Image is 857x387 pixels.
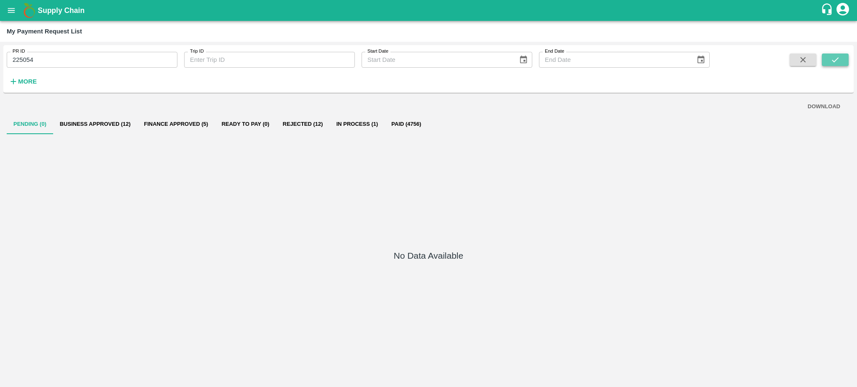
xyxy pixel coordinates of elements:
[362,52,512,68] input: Start Date
[367,48,388,55] label: Start Date
[215,114,276,134] button: Ready To Pay (0)
[516,52,531,68] button: Choose date
[190,48,204,55] label: Trip ID
[539,52,690,68] input: End Date
[18,78,37,85] strong: More
[38,5,821,16] a: Supply Chain
[821,3,835,18] div: customer-support
[394,250,463,262] h5: No Data Available
[835,2,850,19] div: account of current user
[13,48,25,55] label: PR ID
[276,114,330,134] button: Rejected (12)
[7,74,39,89] button: More
[137,114,215,134] button: Finance Approved (5)
[38,6,85,15] b: Supply Chain
[21,2,38,19] img: logo
[693,52,709,68] button: Choose date
[385,114,428,134] button: Paid (4756)
[2,1,21,20] button: open drawer
[7,114,53,134] button: Pending (0)
[804,99,844,114] button: DOWNLOAD
[7,52,177,68] input: Enter PR ID
[330,114,385,134] button: In Process (1)
[7,26,82,37] div: My Payment Request List
[545,48,564,55] label: End Date
[184,52,355,68] input: Enter Trip ID
[53,114,137,134] button: Business Approved (12)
